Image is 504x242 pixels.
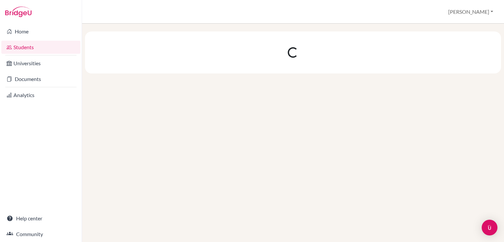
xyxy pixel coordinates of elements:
[1,212,80,225] a: Help center
[445,6,496,18] button: [PERSON_NAME]
[1,57,80,70] a: Universities
[1,72,80,86] a: Documents
[5,7,31,17] img: Bridge-U
[482,220,497,235] div: Open Intercom Messenger
[1,228,80,241] a: Community
[1,41,80,54] a: Students
[1,25,80,38] a: Home
[1,89,80,102] a: Analytics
